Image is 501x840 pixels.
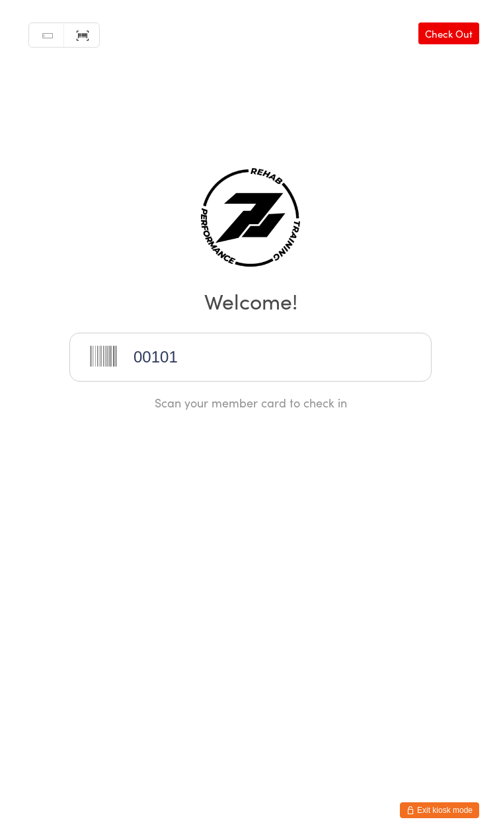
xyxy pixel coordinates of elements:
a: Check Out [418,22,479,44]
div: Scan your member card to check in [69,394,432,411]
img: ZNTH Rehab & Training Centre [201,168,300,267]
h2: Welcome! [13,286,488,315]
input: Scan barcode [69,333,432,382]
button: Exit kiosk mode [400,802,479,818]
